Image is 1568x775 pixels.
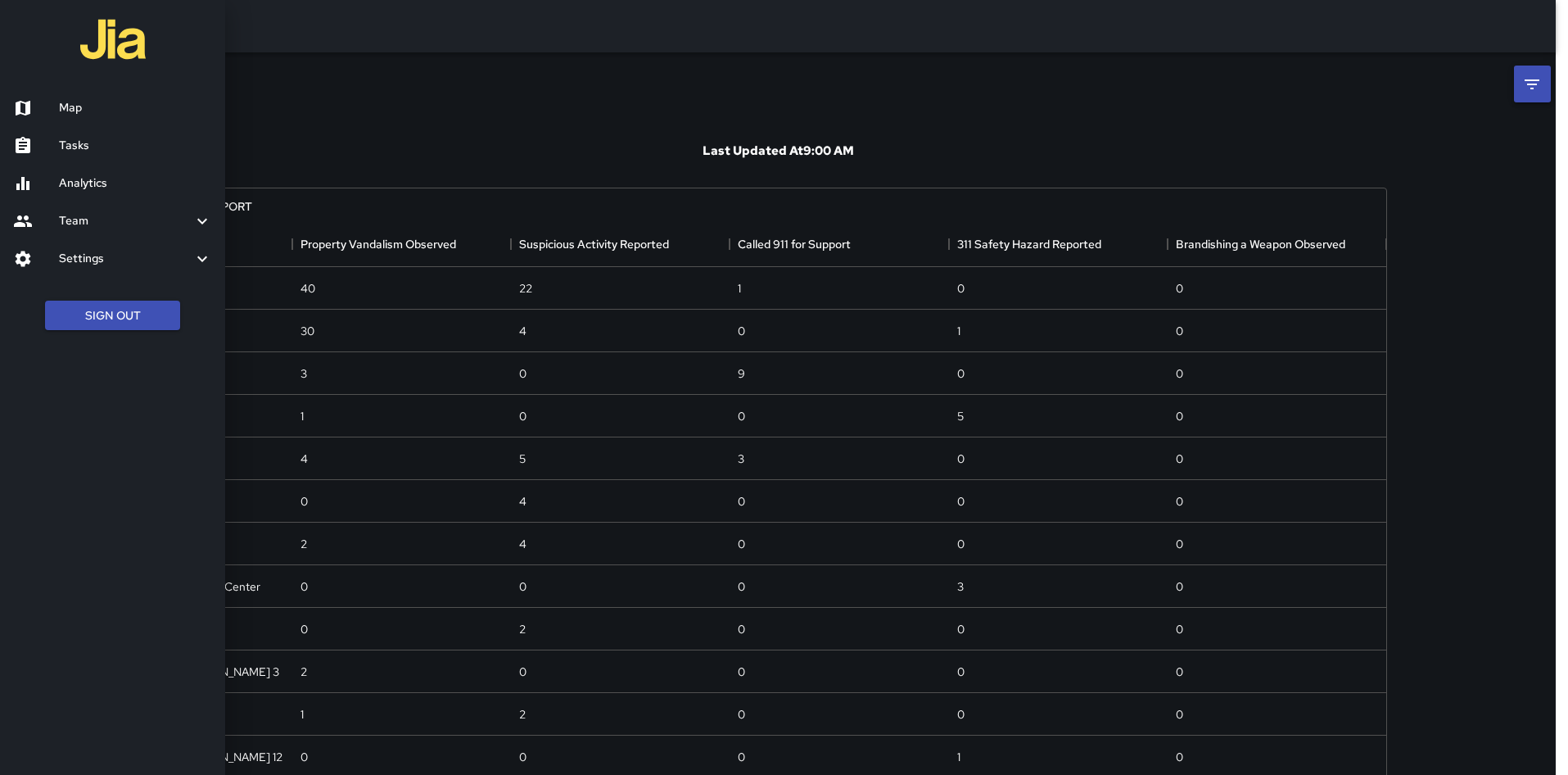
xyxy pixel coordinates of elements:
[59,174,212,193] h6: Analytics
[59,212,192,230] h6: Team
[59,137,212,155] h6: Tasks
[45,301,180,331] button: Sign Out
[59,250,192,268] h6: Settings
[80,7,146,72] img: jia-logo
[59,99,212,117] h6: Map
